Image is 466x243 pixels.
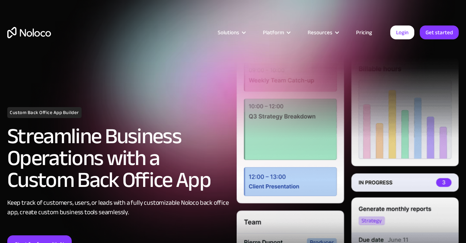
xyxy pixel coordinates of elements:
[7,125,229,191] h2: Streamline Business Operations with a Custom Back Office App
[390,26,414,39] a: Login
[420,26,459,39] a: Get started
[209,28,254,37] div: Solutions
[308,28,332,37] div: Resources
[299,28,347,37] div: Resources
[347,28,381,37] a: Pricing
[7,198,229,217] div: Keep track of customers, users, or leads with a fully customizable Noloco back office app, create...
[218,28,239,37] div: Solutions
[263,28,284,37] div: Platform
[7,27,51,38] a: home
[254,28,299,37] div: Platform
[7,107,82,118] h1: Custom Back Office App Builder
